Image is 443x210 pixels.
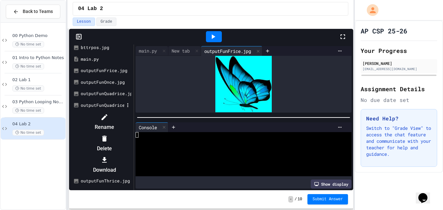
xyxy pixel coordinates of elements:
[360,3,380,18] div: My Account
[77,133,132,154] li: Delete
[366,125,432,157] p: Switch to "Grade View" to access the chat feature and communicate with your teacher for help and ...
[363,67,435,71] div: [EMAIL_ADDRESS][DOMAIN_NAME]
[81,68,131,74] div: outputFunFrice.jpg
[77,154,132,175] li: Download
[416,184,437,204] iframe: chat widget
[96,18,116,26] button: Grade
[136,122,168,132] div: Console
[78,5,103,13] span: 04 Lab 2
[23,8,53,15] span: Back to Teams
[12,55,64,61] span: 01 Intro to Python Notes
[77,112,132,132] li: Rename
[12,77,64,83] span: 02 Lab 1
[12,130,44,136] span: No time set
[307,194,348,204] button: Submit Answer
[81,44,131,51] div: bttrpos.jpg
[313,197,343,202] span: Submit Answer
[361,26,407,35] h1: AP CSP 25-26
[12,121,64,127] span: 04 Lab 2
[311,179,352,189] div: Show display
[81,56,131,63] div: main.py
[12,33,64,39] span: 00 Python Demo
[136,47,160,54] div: main.py
[136,124,160,131] div: Console
[81,79,131,86] div: outputFunOnce.jpg
[12,107,44,114] span: No time set
[81,102,124,109] div: outputFunQuadrice2.jpg
[297,197,302,202] span: 10
[6,5,60,19] button: Back to Teams
[215,56,272,112] img: 9k=
[168,46,201,56] div: New tab
[294,197,297,202] span: /
[12,99,64,105] span: 03 Python Looping Notes
[201,48,254,55] div: outputFunFrice.jpg
[12,63,44,69] span: No time set
[12,85,44,92] span: No time set
[361,84,437,93] h2: Assignment Details
[81,178,131,184] div: outputFunThrice.jpg
[73,18,95,26] button: Lesson
[361,46,437,55] h2: Your Progress
[12,41,44,47] span: No time set
[136,46,168,56] div: main.py
[81,190,131,196] div: outputFunTwice.jpg
[366,115,432,122] h3: Need Help?
[81,91,131,97] div: outputFunQuadrice.jpg
[201,46,262,56] div: outputFunFrice.jpg
[288,196,293,203] span: -
[363,60,435,66] div: [PERSON_NAME]
[361,96,437,104] div: No due date set
[168,47,193,54] div: New tab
